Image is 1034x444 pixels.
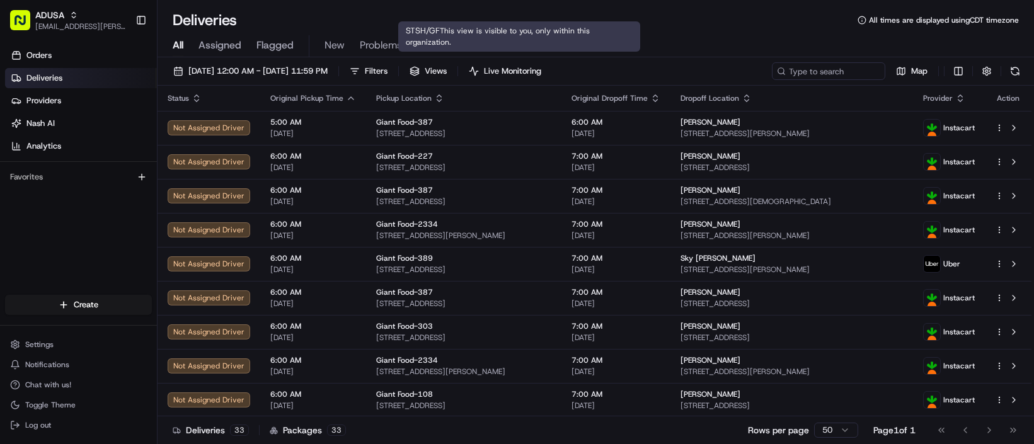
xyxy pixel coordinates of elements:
[681,401,903,411] span: [STREET_ADDRESS]
[230,424,249,436] div: 33
[572,265,660,275] span: [DATE]
[572,93,648,103] span: Original Dropoff Time
[5,396,152,414] button: Toggle Theme
[572,219,660,229] span: 7:00 AM
[681,162,903,173] span: [STREET_ADDRESS]
[484,65,541,77] span: Live Monitoring
[26,118,55,129] span: Nash AI
[270,219,356,229] span: 6:00 AM
[5,167,152,187] div: Favorites
[25,420,51,430] span: Log out
[681,185,740,195] span: [PERSON_NAME]
[681,389,740,399] span: [PERSON_NAME]
[681,287,740,297] span: [PERSON_NAME]
[270,424,346,436] div: Packages
[188,65,328,77] span: [DATE] 12:00 AM - [DATE] 11:59 PM
[398,21,640,52] div: STSH/GF
[924,222,940,238] img: profile_instacart_ahold_partner.png
[681,231,903,241] span: [STREET_ADDRESS][PERSON_NAME]
[943,225,975,235] span: Instacart
[681,333,903,343] span: [STREET_ADDRESS]
[376,253,433,263] span: Giant Food-389
[270,128,356,139] span: [DATE]
[270,231,356,241] span: [DATE]
[924,358,940,374] img: profile_instacart_ahold_partner.png
[572,231,660,241] span: [DATE]
[943,157,975,167] span: Instacart
[25,380,71,390] span: Chat with us!
[923,93,953,103] span: Provider
[5,68,157,88] a: Deliveries
[943,395,975,405] span: Instacart
[74,299,98,310] span: Create
[572,299,660,309] span: [DATE]
[376,196,551,207] span: [STREET_ADDRESS]
[943,327,975,337] span: Instacart
[270,355,356,365] span: 6:00 AM
[376,185,433,195] span: Giant Food-387
[270,401,356,411] span: [DATE]
[681,265,903,275] span: [STREET_ADDRESS][PERSON_NAME]
[376,265,551,275] span: [STREET_ADDRESS]
[270,151,356,161] span: 6:00 AM
[270,299,356,309] span: [DATE]
[995,93,1021,103] div: Action
[924,188,940,204] img: profile_instacart_ahold_partner.png
[572,367,660,377] span: [DATE]
[572,196,660,207] span: [DATE]
[376,333,551,343] span: [STREET_ADDRESS]
[173,38,183,53] span: All
[681,321,740,331] span: [PERSON_NAME]
[5,376,152,394] button: Chat with us!
[270,196,356,207] span: [DATE]
[376,321,433,331] span: Giant Food-303
[572,401,660,411] span: [DATE]
[35,9,64,21] button: ADUSA
[270,185,356,195] span: 6:00 AM
[911,65,928,77] span: Map
[26,95,61,106] span: Providers
[681,151,740,161] span: [PERSON_NAME]
[5,5,130,35] button: ADUSA[EMAIL_ADDRESS][PERSON_NAME][DOMAIN_NAME]
[25,339,54,350] span: Settings
[572,389,660,399] span: 7:00 AM
[681,367,903,377] span: [STREET_ADDRESS][PERSON_NAME]
[5,336,152,353] button: Settings
[365,65,388,77] span: Filters
[376,151,433,161] span: Giant Food-227
[924,324,940,340] img: profile_instacart_ahold_partner.png
[943,361,975,371] span: Instacart
[376,231,551,241] span: [STREET_ADDRESS][PERSON_NAME]
[572,333,660,343] span: [DATE]
[26,72,62,84] span: Deliveries
[376,219,438,229] span: Giant Food-2334
[943,293,975,303] span: Instacart
[256,38,294,53] span: Flagged
[376,367,551,377] span: [STREET_ADDRESS][PERSON_NAME]
[376,93,432,103] span: Pickup Location
[5,45,157,65] a: Orders
[572,185,660,195] span: 7:00 AM
[924,154,940,170] img: profile_instacart_ahold_partner.png
[270,389,356,399] span: 6:00 AM
[748,424,809,436] p: Rows per page
[325,38,345,53] span: New
[572,253,660,263] span: 7:00 AM
[890,62,933,80] button: Map
[198,38,241,53] span: Assigned
[270,162,356,173] span: [DATE]
[270,265,356,275] span: [DATE]
[572,128,660,139] span: [DATE]
[924,392,940,408] img: profile_instacart_ahold_partner.png
[681,128,903,139] span: [STREET_ADDRESS][PERSON_NAME]
[943,259,960,269] span: Uber
[360,38,402,53] span: Problems
[270,321,356,331] span: 6:00 AM
[681,117,740,127] span: [PERSON_NAME]
[173,10,237,30] h1: Deliveries
[5,295,152,315] button: Create
[572,151,660,161] span: 7:00 AM
[924,290,940,306] img: profile_instacart_ahold_partner.png
[173,424,249,436] div: Deliveries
